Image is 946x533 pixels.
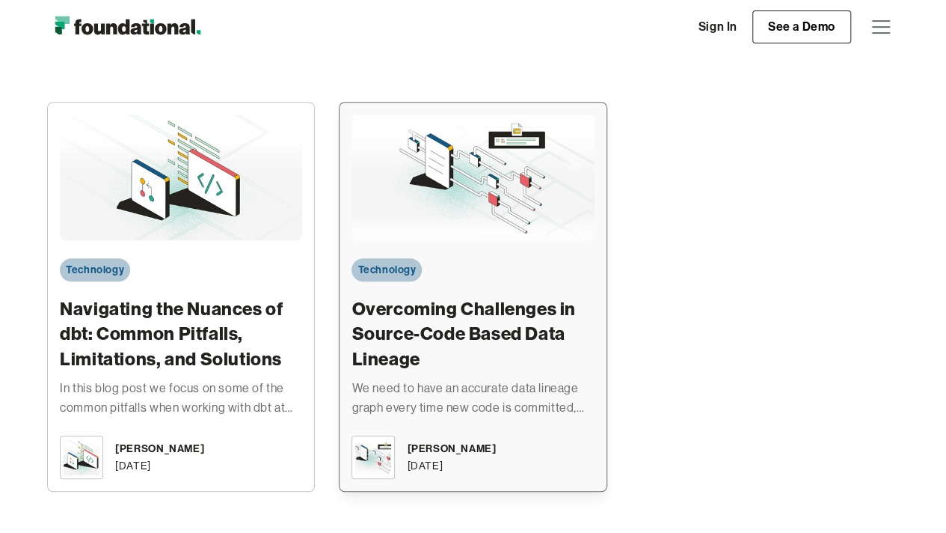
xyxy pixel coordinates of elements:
div: menu [863,9,899,45]
iframe: Chat Widget [871,461,946,533]
a: Sign In [684,11,752,43]
div: We need to have an accurate data lineage graph every time new code is committed, while also under... [351,379,594,417]
div: Technology [357,261,416,278]
a: TechnologyOvercoming Challenges in Source-Code Based Data LineageWe need to have an accurate data... [339,102,606,492]
img: Foundational Logo [47,12,208,42]
div: [PERSON_NAME] [115,440,204,457]
a: TechnologyNavigating the Nuances of dbt: Common Pitfalls, Limitations, and SolutionsIn this blog ... [47,102,315,492]
a: See a Demo [752,10,851,43]
h3: Overcoming Challenges in Source-Code Based Data Lineage [351,296,594,372]
div: [DATE] [115,457,151,474]
div: [PERSON_NAME] [407,440,496,457]
div: In this blog post we focus on some of the common pitfalls when working with dbt at scale, and in ... [60,379,302,417]
a: home [47,12,208,42]
div: Technology [66,261,124,278]
h3: Navigating the Nuances of dbt: Common Pitfalls, Limitations, and Solutions [60,296,302,372]
div: [DATE] [407,457,443,474]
